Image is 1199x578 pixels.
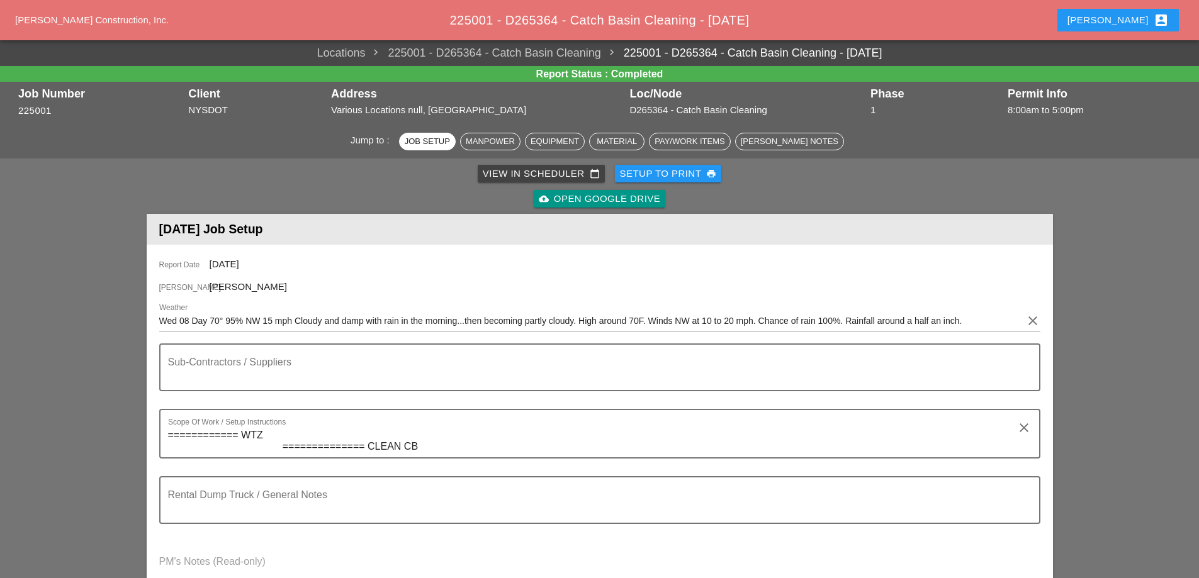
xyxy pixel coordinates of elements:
div: Client [188,87,325,100]
div: Open Google Drive [539,192,660,206]
div: Equipment [531,135,579,148]
span: 225001 - D265364 - Catch Basin Cleaning [365,45,600,62]
button: [PERSON_NAME] [1057,9,1179,31]
span: [PERSON_NAME] [159,282,210,293]
div: Phase [870,87,1001,100]
div: NYSDOT [188,103,325,118]
div: D265364 - Catch Basin Cleaning [629,103,864,118]
header: [DATE] Job Setup [147,214,1053,245]
div: [PERSON_NAME] Notes [741,135,838,148]
textarea: Rental Dump Truck / General Notes [168,492,1022,523]
button: 225001 [18,104,52,118]
a: Open Google Drive [534,190,665,208]
span: [DATE] [210,258,239,269]
i: account_box [1154,13,1169,28]
i: clear [1016,420,1032,435]
button: Material [589,133,645,150]
button: [PERSON_NAME] Notes [735,133,844,150]
div: Permit Info [1008,87,1181,100]
a: Locations [317,45,365,62]
span: Jump to : [351,135,395,145]
button: Job Setup [399,133,456,150]
div: Setup to Print [620,167,717,181]
span: 225001 - D265364 - Catch Basin Cleaning - [DATE] [450,13,750,27]
div: Manpower [466,135,515,148]
textarea: Scope Of Work / Setup Instructions [168,425,1022,457]
div: Job Number [18,87,182,100]
button: Pay/Work Items [649,133,730,150]
div: 1 [870,103,1001,118]
div: View in Scheduler [483,167,600,181]
i: clear [1025,313,1040,328]
i: cloud_upload [539,194,549,204]
a: [PERSON_NAME] Construction, Inc. [15,14,169,25]
div: [PERSON_NAME] [1067,13,1169,28]
div: Loc/Node [629,87,864,100]
span: Report Date [159,259,210,270]
div: Material [595,135,639,148]
div: Pay/Work Items [655,135,724,148]
button: Equipment [525,133,585,150]
button: Manpower [460,133,521,150]
input: Weather [159,311,1023,331]
div: 8:00am to 5:00pm [1008,103,1181,118]
i: calendar_today [590,169,600,179]
div: Various Locations null, [GEOGRAPHIC_DATA] [331,103,623,118]
button: Setup to Print [615,165,722,182]
i: print [706,169,716,179]
div: Address [331,87,623,100]
textarea: Sub-Contractors / Suppliers [168,360,1022,390]
div: Job Setup [405,135,450,148]
a: 225001 - D265364 - Catch Basin Cleaning - [DATE] [601,45,882,62]
a: View in Scheduler [478,165,605,182]
span: [PERSON_NAME] [210,281,287,292]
